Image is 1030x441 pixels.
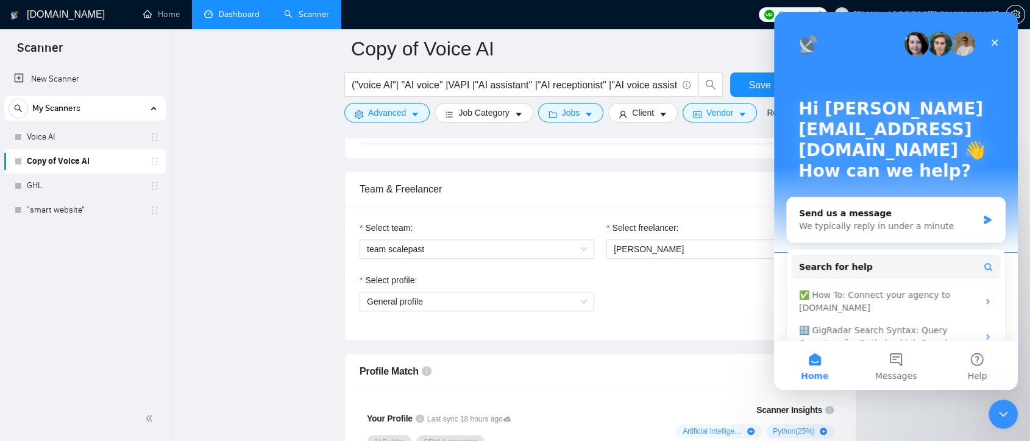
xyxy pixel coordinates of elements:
button: Save [730,72,789,97]
iframe: Intercom live chat [989,400,1018,429]
input: Search Freelance Jobs... [352,77,677,93]
span: Scanner [7,39,73,65]
span: user [619,110,627,119]
span: Your Profile [367,414,413,423]
a: Voice AI [27,125,143,149]
button: search [9,99,28,118]
span: search [9,104,27,113]
span: setting [1006,10,1025,19]
span: holder [150,181,160,191]
a: searchScanner [284,9,329,19]
span: folder [549,110,557,119]
a: homeHome [143,9,180,19]
img: logo [10,5,19,25]
button: setting [1006,5,1025,24]
a: Reset All [767,106,800,119]
input: Scanner name... [351,34,831,64]
a: New Scanner [14,67,156,91]
span: holder [150,157,160,166]
span: plus-circle [747,428,755,435]
span: Python ( 25 %) [773,426,815,436]
span: idcard [693,110,701,119]
span: Connects: [778,8,815,21]
span: caret-down [584,110,593,119]
span: Save [748,77,770,93]
button: search [698,72,723,97]
a: setting [1006,10,1025,19]
span: My Scanners [32,96,80,121]
span: Jobs [562,106,580,119]
span: setting [355,110,363,119]
button: folderJobscaret-down [538,103,604,122]
span: caret-down [738,110,747,119]
span: holder [150,205,160,215]
img: upwork-logo.png [764,10,774,19]
span: Scanner Insights [756,406,822,414]
span: bars [445,110,453,119]
label: Select team: [360,221,413,235]
span: plus-circle [820,428,827,435]
span: search [699,79,722,90]
span: double-left [145,412,157,425]
button: barsJob Categorycaret-down [435,103,533,122]
button: idcardVendorcaret-down [683,103,757,122]
span: team scalepast [367,240,587,258]
label: Select freelancer: [606,221,678,235]
span: info-circle [683,81,691,89]
iframe: Intercom live chat [774,12,1018,390]
a: GHL [27,174,143,198]
li: My Scanners [4,96,166,222]
a: dashboardDashboard [204,9,260,19]
div: Team & Freelancer [360,172,841,206]
span: Artificial Intelligence ( 27 %) [683,426,742,436]
a: "smart website" [27,198,143,222]
span: Job Category [458,106,509,119]
span: Last sync 18 hours ago [427,414,511,425]
span: user [837,10,846,19]
span: caret-down [659,110,667,119]
button: settingAdvancedcaret-down [344,103,430,122]
span: info-circle [422,366,432,376]
li: New Scanner [4,67,166,91]
span: General profile [367,297,423,306]
span: info-circle [416,414,424,423]
span: caret-down [514,110,523,119]
span: Client [632,106,654,119]
span: 0 [817,8,822,21]
span: Profile Match [360,366,419,376]
span: Vendor [706,106,733,119]
a: Copy of Voice AI [27,149,143,174]
button: userClientcaret-down [608,103,678,122]
span: [PERSON_NAME] [614,244,684,254]
span: info-circle [825,406,834,414]
span: holder [150,132,160,142]
span: Select profile: [365,273,417,287]
span: caret-down [411,110,419,119]
span: Advanced [368,106,406,119]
